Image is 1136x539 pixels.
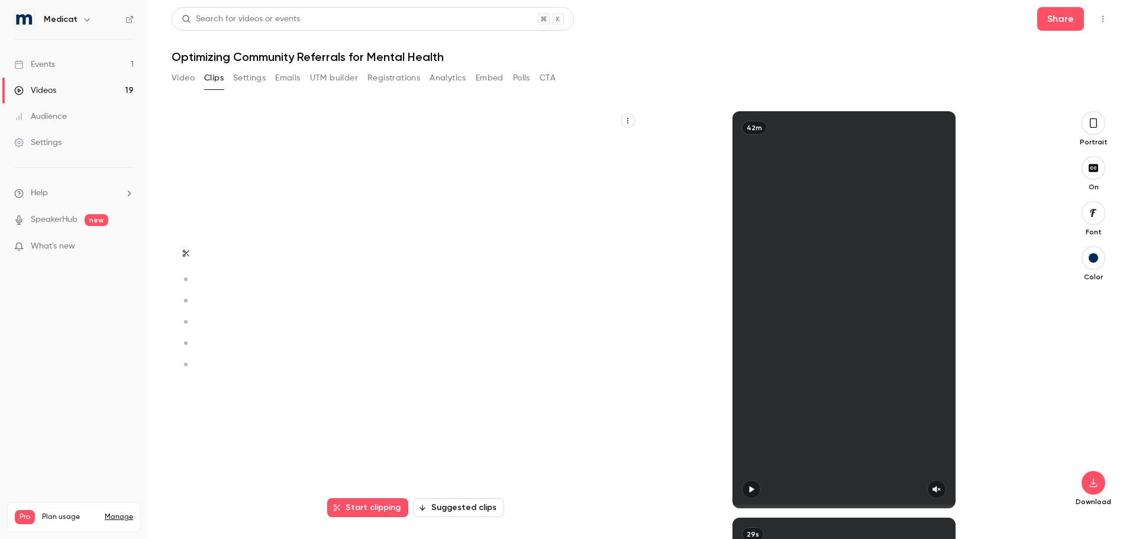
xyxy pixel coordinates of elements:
div: Audience [14,111,67,122]
span: What's new [31,240,75,253]
p: On [1074,182,1112,192]
button: UTM builder [310,69,358,88]
button: Top Bar Actions [1093,9,1112,28]
button: Registrations [367,69,420,88]
img: Medicat [15,10,34,29]
button: Emails [275,69,300,88]
div: Settings [14,137,62,149]
button: Embed [476,69,504,88]
p: Portrait [1074,137,1112,147]
p: Color [1074,272,1112,282]
button: Analytics [430,69,466,88]
a: SpeakerHub [31,214,78,226]
button: Suggested clips [413,498,504,517]
div: Videos [14,85,56,96]
span: Help [31,187,48,199]
h1: Optimizing Community Referrals for Mental Health [172,50,1112,64]
button: Clips [204,69,224,88]
button: CTA [540,69,556,88]
p: Font [1074,227,1112,237]
button: Start clipping [327,498,408,517]
button: Settings [233,69,266,88]
button: Share [1037,7,1084,31]
div: 42m [742,121,767,135]
button: Polls [513,69,530,88]
p: Download [1074,497,1112,506]
div: Search for videos or events [182,13,300,25]
span: Pro [15,510,35,524]
h6: Medicat [44,14,78,25]
li: help-dropdown-opener [14,187,134,199]
span: Plan usage [42,512,98,522]
a: Manage [105,512,133,522]
button: Video [172,69,195,88]
div: Events [14,59,55,70]
span: new [85,214,108,226]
